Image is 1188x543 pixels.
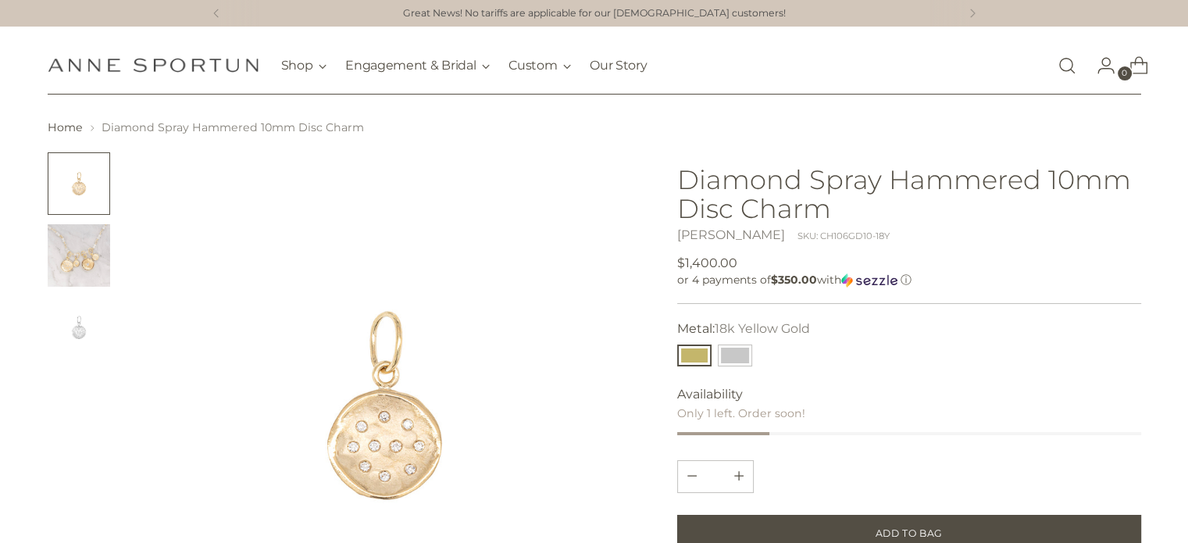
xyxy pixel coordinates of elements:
button: Custom [508,48,571,83]
div: SKU: CH106GD10-18Y [797,230,890,243]
button: Change image to image 3 [48,296,110,359]
span: $1,400.00 [677,254,737,273]
input: Product quantity [697,461,734,492]
a: Anne Sportun Fine Jewellery [48,58,259,73]
a: Open search modal [1051,50,1083,81]
button: Change image to image 1 [48,152,110,215]
button: 14k White Gold [718,345,752,366]
a: Our Story [590,48,647,83]
button: Subtract product quantity [725,461,753,492]
button: Engagement & Bridal [345,48,490,83]
a: Go to the account page [1084,50,1115,81]
nav: breadcrumbs [48,120,1141,136]
button: Add product quantity [678,461,706,492]
span: 0 [1118,66,1132,80]
a: Open cart modal [1117,50,1148,81]
img: Sezzle [841,273,897,288]
span: Add to Bag [875,527,942,541]
a: Great News! No tariffs are applicable for our [DEMOGRAPHIC_DATA] customers! [403,6,786,21]
div: or 4 payments of with [677,273,1141,288]
span: $350.00 [771,273,817,287]
h1: Diamond Spray Hammered 10mm Disc Charm [677,165,1141,223]
span: Diamond Spray Hammered 10mm Disc Charm [102,120,364,134]
a: [PERSON_NAME] [677,227,785,242]
a: Home [48,120,83,134]
label: Metal: [677,320,810,338]
span: Availability [677,385,743,404]
span: 18k Yellow Gold [715,321,810,336]
button: Shop [281,48,327,83]
span: Only 1 left. Order soon! [677,406,805,420]
button: Change image to image 2 [48,224,110,287]
div: or 4 payments of$350.00withSezzle Click to learn more about Sezzle [677,273,1141,288]
button: 18k Yellow Gold [677,345,712,366]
